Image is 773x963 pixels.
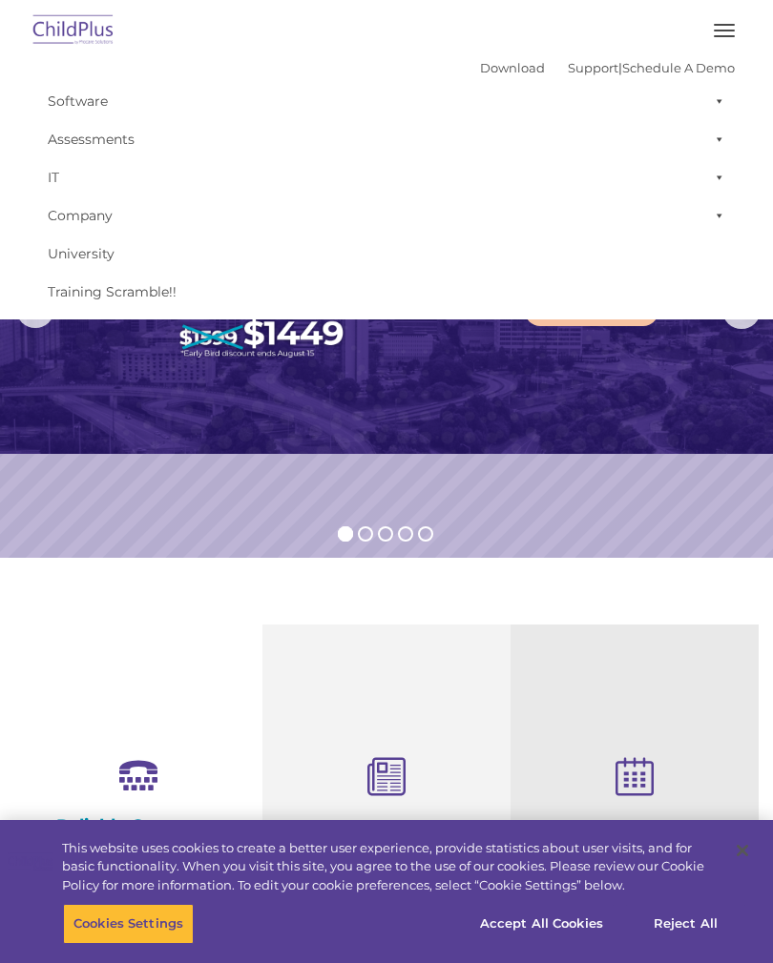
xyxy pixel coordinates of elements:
[38,158,735,196] a: IT
[62,839,720,895] div: This website uses cookies to create a better user experience, provide statistics about user visit...
[38,235,735,273] a: University
[29,9,118,53] img: ChildPlus by Procare Solutions
[29,815,248,857] h4: Reliable Customer Support
[277,818,496,881] h4: Child Development Assessments in ChildPlus
[38,196,735,235] a: Company
[38,82,735,120] a: Software
[480,60,545,75] a: Download
[568,60,618,75] a: Support
[38,120,735,158] a: Assessments
[38,273,735,311] a: Training Scramble!!
[63,904,194,944] button: Cookies Settings
[525,818,744,839] h4: Free Regional Meetings
[470,904,614,944] button: Accept All Cookies
[622,60,735,75] a: Schedule A Demo
[480,60,735,75] font: |
[721,830,763,871] button: Close
[626,904,745,944] button: Reject All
